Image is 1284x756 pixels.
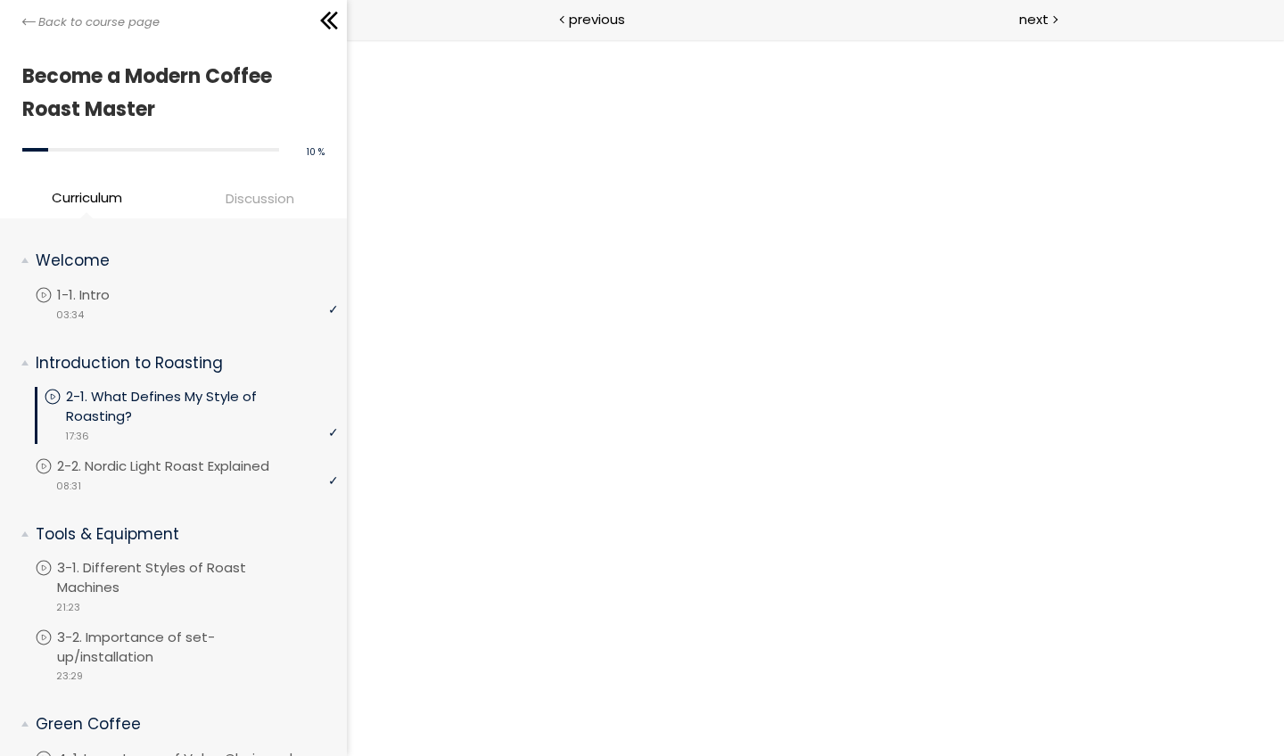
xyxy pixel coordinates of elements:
[226,188,294,209] span: Discussion
[36,523,325,546] p: Tools & Equipment
[22,60,316,127] h1: Become a Modern Coffee Roast Master
[22,13,160,31] a: Back to course page
[66,387,338,426] p: 2-1. What Defines My Style of Roasting?
[307,145,325,159] span: 10 %
[56,308,84,323] span: 03:34
[57,456,305,476] p: 2-2. Nordic Light Roast Explained
[36,250,325,272] p: Welcome
[57,558,338,597] p: 3-1. Different Styles of Roast Machines
[569,9,625,29] span: previous
[56,600,80,615] span: 21:23
[36,352,325,374] p: Introduction to Roasting
[65,429,89,444] span: 17:36
[1019,9,1049,29] span: next
[56,479,81,494] span: 08:31
[36,713,325,735] p: Green Coffee
[38,13,160,31] span: Back to course page
[57,285,145,305] p: 1-1. Intro
[52,187,122,208] span: Curriculum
